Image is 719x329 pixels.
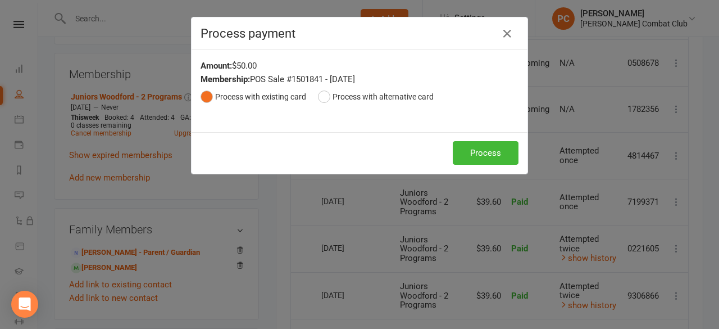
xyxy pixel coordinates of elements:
button: Process with alternative card [318,86,434,107]
button: Process [453,141,518,165]
strong: Membership: [201,74,250,84]
h4: Process payment [201,26,518,40]
strong: Amount: [201,61,232,71]
div: $50.00 [201,59,518,73]
div: POS Sale #1501841 - [DATE] [201,73,518,86]
button: Close [498,25,516,43]
button: Process with existing card [201,86,306,107]
div: Open Intercom Messenger [11,291,38,318]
